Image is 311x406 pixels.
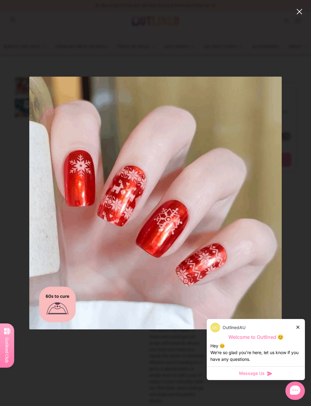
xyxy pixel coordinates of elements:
span: Message Us [239,370,265,376]
p: OutlinedAU [223,324,245,331]
button: close [296,8,303,15]
div: Hey 😊 We‘re so glad you’re here, let us know if you have any questions. [210,343,301,363]
img: Red Glow-Semi Cured Gel Strips-Outlined [29,77,282,329]
img: data:image/png;base64,iVBORw0KGgoAAAANSUhEUgAAACQAAAAkCAYAAADhAJiYAAAAAXNSR0IArs4c6QAAAERlWElmTU0... [210,323,220,332]
p: Welcome to Outlined 😊 [210,334,301,340]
